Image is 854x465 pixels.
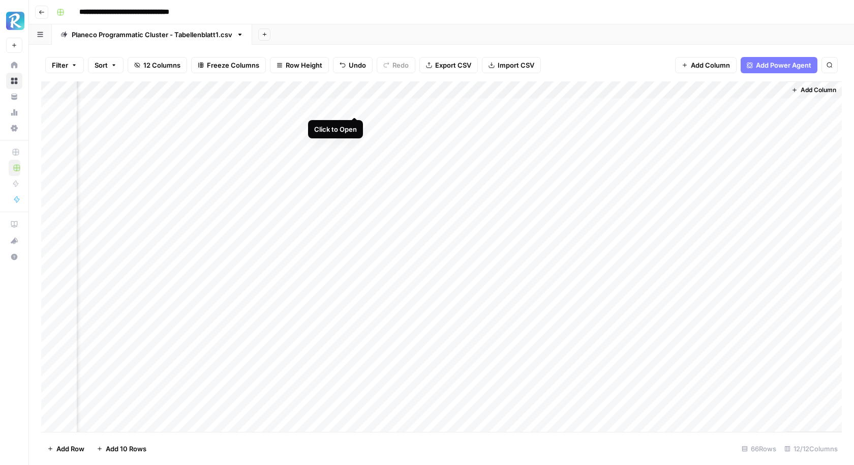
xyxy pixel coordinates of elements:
img: Radyant Logo [6,12,24,30]
button: Row Height [270,57,329,73]
span: Import CSV [498,60,534,70]
div: 66 Rows [738,441,780,457]
a: Browse [6,73,22,89]
button: Import CSV [482,57,541,73]
button: Redo [377,57,415,73]
button: Help + Support [6,249,22,265]
button: Workspace: Radyant [6,8,22,34]
a: AirOps Academy [6,216,22,232]
button: Add Column [675,57,737,73]
button: Undo [333,57,373,73]
button: Add 10 Rows [90,441,152,457]
button: Add Row [41,441,90,457]
span: Row Height [286,60,322,70]
button: Freeze Columns [191,57,266,73]
span: Redo [392,60,409,70]
span: Undo [349,60,366,70]
span: Filter [52,60,68,70]
a: Usage [6,104,22,121]
button: 12 Columns [128,57,187,73]
a: Planeco Programmatic Cluster - Tabellenblatt1.csv [52,24,252,45]
button: Sort [88,57,124,73]
a: Settings [6,120,22,136]
div: Planeco Programmatic Cluster - Tabellenblatt1.csv [72,30,232,40]
span: Add Power Agent [756,60,811,70]
button: Export CSV [419,57,478,73]
div: 12/12 Columns [780,441,842,457]
span: Sort [95,60,108,70]
a: Home [6,57,22,73]
span: Export CSV [435,60,471,70]
span: 12 Columns [143,60,180,70]
a: Your Data [6,89,22,105]
button: What's new? [6,232,22,249]
span: Add 10 Rows [106,444,146,454]
button: Filter [45,57,84,73]
div: Click to Open [314,124,357,134]
span: Add Column [801,85,836,95]
div: What's new? [7,233,22,248]
span: Add Column [691,60,730,70]
button: Add Column [787,83,840,97]
button: Add Power Agent [741,57,817,73]
span: Add Row [56,444,84,454]
span: Freeze Columns [207,60,259,70]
